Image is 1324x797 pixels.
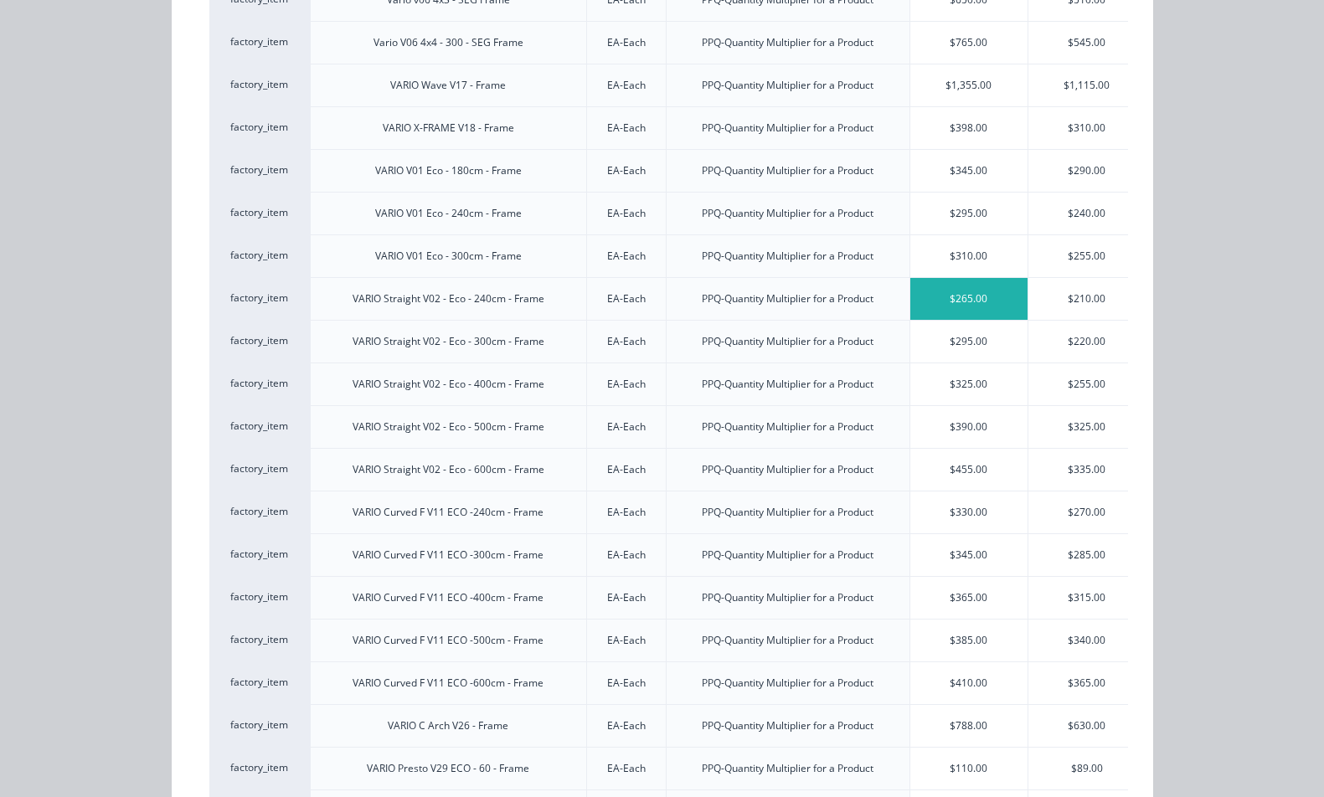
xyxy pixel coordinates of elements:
div: PPQ-Quantity Multiplier for a Product [702,121,873,136]
div: $365.00 [910,577,1028,619]
div: VARIO Wave V17 - Frame [390,78,506,93]
div: PPQ-Quantity Multiplier for a Product [702,462,873,477]
div: $335.00 [1028,449,1146,491]
div: $270.00 [1028,491,1146,533]
div: factory_item [209,234,310,277]
div: factory_item [209,64,310,106]
div: PPQ-Quantity Multiplier for a Product [702,505,873,520]
div: EA-Each [607,590,646,605]
div: VARIO V01 Eco - 180cm - Frame [375,163,522,178]
div: EA-Each [607,462,646,477]
div: VARIO Straight V02 - Eco - 240cm - Frame [353,291,544,306]
div: Vario V06 4x4 - 300 - SEG Frame [374,35,523,50]
div: $110.00 [910,748,1028,789]
div: PPQ-Quantity Multiplier for a Product [702,761,873,776]
div: PPQ-Quantity Multiplier for a Product [702,291,873,306]
div: VARIO Straight V02 - Eco - 600cm - Frame [353,462,544,477]
div: $285.00 [1028,534,1146,576]
div: VARIO Curved F V11 ECO -400cm - Frame [353,590,544,605]
div: factory_item [209,106,310,149]
div: PPQ-Quantity Multiplier for a Product [702,163,873,178]
div: PPQ-Quantity Multiplier for a Product [702,590,873,605]
div: VARIO Curved F V11 ECO -240cm - Frame [353,505,544,520]
div: factory_item [209,533,310,576]
div: $255.00 [1028,235,1146,277]
div: $220.00 [1028,321,1146,363]
div: $765.00 [910,22,1028,64]
div: VARIO Straight V02 - Eco - 300cm - Frame [353,334,544,349]
div: $345.00 [910,150,1028,192]
div: EA-Each [607,249,646,264]
div: $345.00 [910,534,1028,576]
div: $788.00 [910,705,1028,747]
div: VARIO Curved F V11 ECO -300cm - Frame [353,548,544,563]
div: $310.00 [1028,107,1146,149]
div: factory_item [209,320,310,363]
div: $295.00 [910,193,1028,234]
div: EA-Each [607,334,646,349]
div: PPQ-Quantity Multiplier for a Product [702,676,873,691]
div: EA-Each [607,676,646,691]
div: $365.00 [1028,662,1146,704]
div: factory_item [209,491,310,533]
div: $1,355.00 [910,64,1028,106]
div: $265.00 [910,278,1028,320]
div: EA-Each [607,718,646,733]
div: factory_item [209,661,310,704]
div: VARIO Presto V29 ECO - 60 - Frame [367,761,529,776]
div: factory_item [209,277,310,320]
div: $325.00 [1028,406,1146,448]
div: EA-Each [607,35,646,50]
div: PPQ-Quantity Multiplier for a Product [702,377,873,392]
div: $630.00 [1028,705,1146,747]
div: $255.00 [1028,363,1146,405]
div: $455.00 [910,449,1028,491]
div: PPQ-Quantity Multiplier for a Product [702,419,873,434]
div: EA-Each [607,291,646,306]
div: $385.00 [910,620,1028,661]
div: VARIO Curved F V11 ECO -600cm - Frame [353,676,544,691]
div: factory_item [209,619,310,661]
div: VARIO V01 Eco - 240cm - Frame [375,206,522,221]
div: factory_item [209,704,310,747]
div: factory_item [209,448,310,491]
div: $390.00 [910,406,1028,448]
div: $410.00 [910,662,1028,704]
div: PPQ-Quantity Multiplier for a Product [702,206,873,221]
div: $240.00 [1028,193,1146,234]
div: $210.00 [1028,278,1146,320]
div: factory_item [209,405,310,448]
div: $398.00 [910,107,1028,149]
div: PPQ-Quantity Multiplier for a Product [702,249,873,264]
div: $325.00 [910,363,1028,405]
div: EA-Each [607,633,646,648]
div: EA-Each [607,206,646,221]
div: EA-Each [607,121,646,136]
div: EA-Each [607,78,646,93]
div: factory_item [209,21,310,64]
div: PPQ-Quantity Multiplier for a Product [702,334,873,349]
div: factory_item [209,747,310,789]
div: $545.00 [1028,22,1146,64]
div: $295.00 [910,321,1028,363]
div: EA-Each [607,761,646,776]
div: EA-Each [607,505,646,520]
div: PPQ-Quantity Multiplier for a Product [702,633,873,648]
div: $290.00 [1028,150,1146,192]
div: VARIO C Arch V26 - Frame [388,718,508,733]
div: EA-Each [607,377,646,392]
div: VARIO Straight V02 - Eco - 500cm - Frame [353,419,544,434]
div: EA-Each [607,163,646,178]
div: factory_item [209,192,310,234]
div: factory_item [209,363,310,405]
div: factory_item [209,149,310,192]
div: EA-Each [607,419,646,434]
div: $340.00 [1028,620,1146,661]
div: PPQ-Quantity Multiplier for a Product [702,35,873,50]
div: VARIO Curved F V11 ECO -500cm - Frame [353,633,544,648]
div: $89.00 [1028,748,1146,789]
div: PPQ-Quantity Multiplier for a Product [702,78,873,93]
div: $330.00 [910,491,1028,533]
div: VARIO V01 Eco - 300cm - Frame [375,249,522,264]
div: $310.00 [910,235,1028,277]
